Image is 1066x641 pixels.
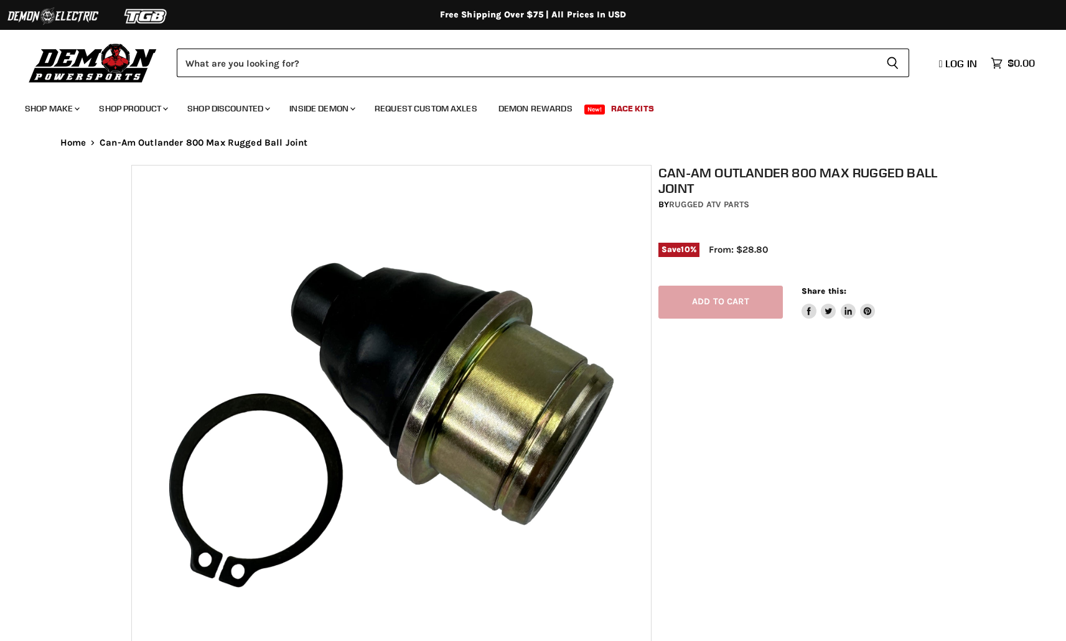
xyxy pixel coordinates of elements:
[25,40,161,85] img: Demon Powersports
[178,96,278,121] a: Shop Discounted
[60,138,86,148] a: Home
[489,96,582,121] a: Demon Rewards
[602,96,663,121] a: Race Kits
[669,199,749,210] a: Rugged ATV Parts
[658,198,942,212] div: by
[658,243,699,256] span: Save %
[365,96,487,121] a: Request Custom Axles
[709,244,768,255] span: From: $28.80
[1008,57,1035,69] span: $0.00
[177,49,876,77] input: Search
[933,58,984,69] a: Log in
[35,138,1031,148] nav: Breadcrumbs
[681,245,690,254] span: 10
[100,4,193,28] img: TGB Logo 2
[802,286,876,319] aside: Share this:
[35,9,1031,21] div: Free Shipping Over $75 | All Prices In USD
[658,165,942,196] h1: Can-Am Outlander 800 Max Rugged Ball Joint
[16,91,1032,121] ul: Main menu
[876,49,909,77] button: Search
[802,286,846,296] span: Share this:
[6,4,100,28] img: Demon Electric Logo 2
[100,138,307,148] span: Can-Am Outlander 800 Max Rugged Ball Joint
[984,54,1041,72] a: $0.00
[945,57,977,70] span: Log in
[584,105,605,115] span: New!
[177,49,909,77] form: Product
[90,96,175,121] a: Shop Product
[16,96,87,121] a: Shop Make
[280,96,363,121] a: Inside Demon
